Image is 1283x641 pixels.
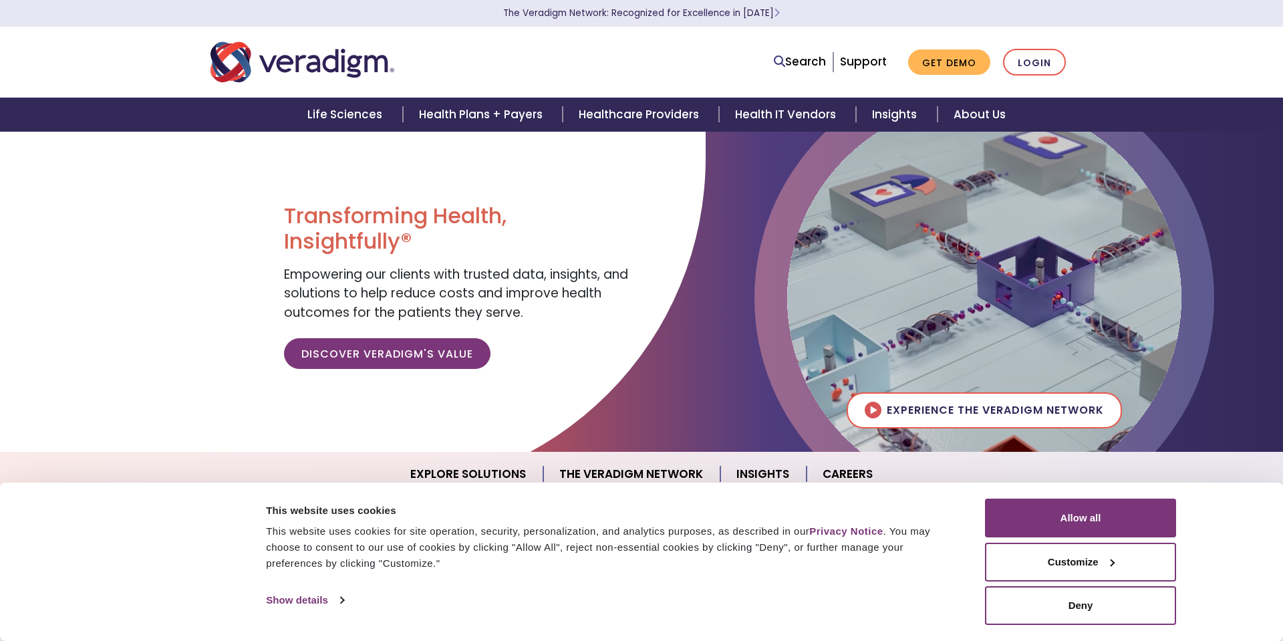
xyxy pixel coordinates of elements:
[266,523,955,571] div: This website uses cookies for site operation, security, personalization, and analytics purposes, ...
[774,7,780,19] span: Learn More
[284,338,490,369] a: Discover Veradigm's Value
[210,40,394,84] img: Veradigm logo
[985,543,1176,582] button: Customize
[284,265,628,322] span: Empowering our clients with trusted data, insights, and solutions to help reduce costs and improv...
[543,457,720,491] a: The Veradigm Network
[1003,49,1066,76] a: Login
[403,98,563,132] a: Health Plans + Payers
[563,98,719,132] a: Healthcare Providers
[809,525,883,537] a: Privacy Notice
[503,7,780,19] a: The Veradigm Network: Recognized for Excellence in [DATE]Learn More
[985,586,1176,625] button: Deny
[719,98,856,132] a: Health IT Vendors
[985,499,1176,537] button: Allow all
[266,503,955,519] div: This website uses cookies
[266,590,343,610] a: Show details
[291,98,402,132] a: Life Sciences
[774,53,826,71] a: Search
[720,457,807,491] a: Insights
[394,457,543,491] a: Explore Solutions
[284,203,631,255] h1: Transforming Health, Insightfully®
[938,98,1022,132] a: About Us
[856,98,937,132] a: Insights
[840,53,887,70] a: Support
[807,457,889,491] a: Careers
[908,49,990,76] a: Get Demo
